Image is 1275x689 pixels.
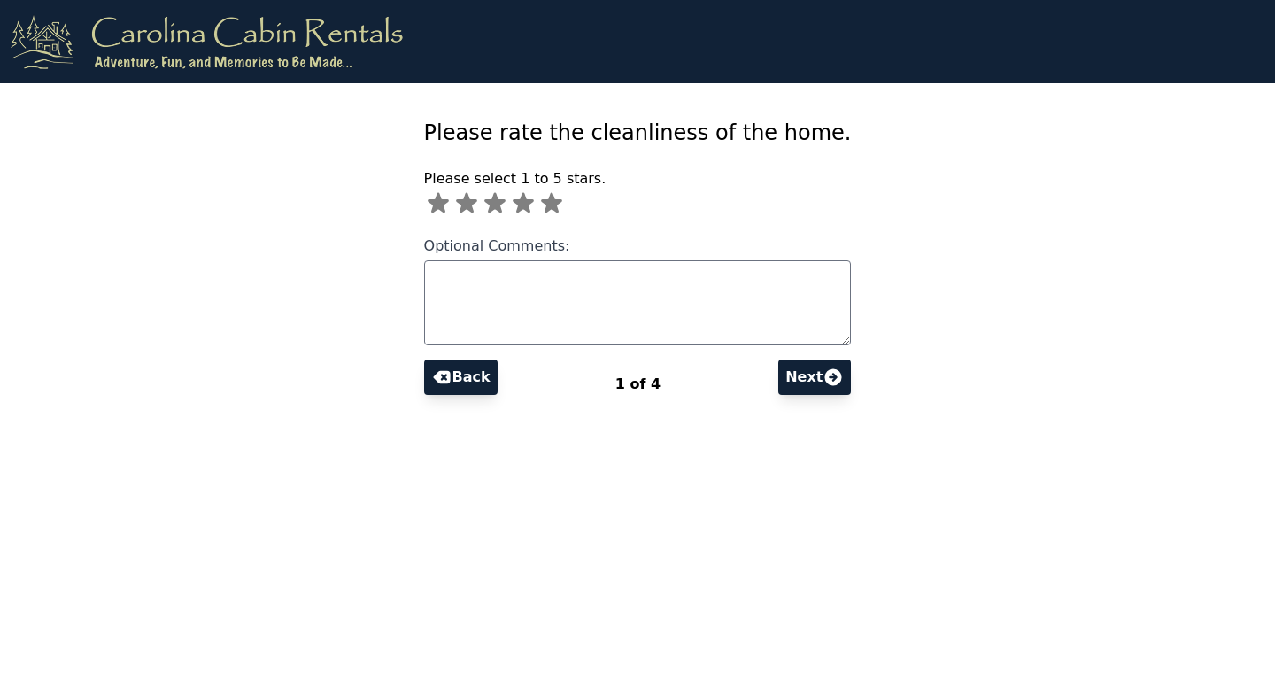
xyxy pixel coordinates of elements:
img: logo.png [11,14,403,69]
p: Please select 1 to 5 stars. [424,168,852,190]
textarea: Optional Comments: [424,260,852,345]
button: Next [778,360,851,395]
span: 1 of 4 [615,375,661,392]
span: Please rate the cleanliness of the home. [424,120,852,145]
span: Optional Comments: [424,237,570,254]
button: Back [424,360,498,395]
